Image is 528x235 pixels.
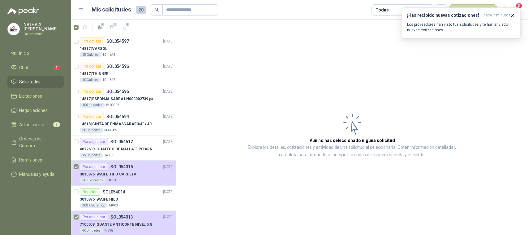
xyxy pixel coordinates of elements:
[163,114,174,120] p: [DATE]
[102,52,115,57] p: 4011618
[163,89,174,95] p: [DATE]
[407,22,515,33] p: Los proveedores han visto tus solicitudes y te han enviado nuevas cotizaciones.
[92,5,131,14] h1: Mis solicitudes
[53,122,60,127] span: 8
[19,64,28,71] span: Chat
[80,171,136,177] p: 3010876 | WAIPE TIPO CARPETA
[80,153,103,158] div: 15 Unidades
[80,178,105,183] div: 50 Kilogramos
[125,22,130,27] span: 2
[104,153,114,158] p: 14811
[80,96,157,102] p: 14817 | ESPONJA SABRA LN000002739 paño maquina 3m 14cm x10 m
[19,121,44,128] span: Adjudicación
[80,88,104,95] div: Por cotizar
[80,203,107,208] div: 100 Kilogramos
[71,60,176,85] a: Por cotizarSOL054596[DATE] 14817 |THINNER10 Galones4011517
[80,197,118,202] p: 3010876 | WAIPE HILO
[8,23,19,35] img: Company Logo
[106,114,129,119] p: SOL054594
[80,188,100,196] div: Recibido
[7,104,64,116] a: Negociaciones
[376,7,388,13] div: Todas
[7,7,39,15] img: Logo peakr
[7,133,64,152] a: Órdenes de Compra
[106,39,129,43] p: SOL054597
[24,32,64,36] p: Grupo North
[7,62,64,73] a: Chat1
[7,168,64,180] a: Manuales y ayuda
[106,89,129,94] p: SOL054595
[71,186,176,211] a: RecibidoSOL054014[DATE] 3010876 |WAIPE HILO100 Kilogramos14803
[310,137,395,144] h3: Aún no has seleccionado niguna solicitud
[516,3,522,9] span: 5
[238,144,466,159] p: Explora los detalles, cotizaciones y actividad de una solicitud al seleccionarla. Obtén informaci...
[19,93,42,100] span: Licitaciones
[163,189,174,195] p: [DATE]
[449,4,497,16] button: Nueva solicitud
[80,121,157,127] p: 14818 | CINTA DE ENMASCARAR3/4" x 40 MTS
[109,203,118,208] p: 14803
[104,128,117,133] p: 5064089
[110,165,133,169] p: SOL054015
[19,107,48,114] span: Negociaciones
[53,65,60,70] span: 1
[483,13,510,18] span: hace 7 minutos
[120,22,130,32] button: 2
[7,154,64,166] a: Remisiones
[80,128,103,133] div: 20 Unidades
[110,215,133,219] p: SOL054013
[80,138,108,145] div: Por adjudicar
[71,35,176,60] a: Por cotizarSOL054597[DATE] 14817 |VARSOL15 Galones4011618
[95,22,105,32] button: 2
[7,90,64,102] a: Licitaciones
[80,63,104,70] div: Por cotizar
[80,113,104,120] div: Por cotizar
[407,13,481,18] h3: ¡Has recibido nuevas cotizaciones!
[104,228,114,233] p: 14809
[71,85,176,110] a: Por cotizarSOL054595[DATE] 14817 |ESPONJA SABRA LN000002739 paño maquina 3m 14cm x10 m100 Unidade...
[155,7,159,12] span: search
[113,22,117,27] span: 2
[80,222,157,228] p: 7100008 | GUANTE ANTICORTE NIVEL 5 GRIS
[19,50,29,57] span: Inicio
[7,76,64,88] a: Solicitudes
[80,71,109,77] p: 14817 | THINNER
[163,64,174,69] p: [DATE]
[103,190,125,194] p: SOL054014
[80,46,107,52] p: 14817 | VARSOL
[80,52,101,57] div: 15 Galones
[19,135,58,149] span: Órdenes de Compra
[71,161,176,186] a: Por adjudicarSOL054015[DATE] 3010876 |WAIPE TIPO CARPETA50 Kilogramos14803
[71,135,176,161] a: Por adjudicarSOL054512[DATE] 4072633 |CHALECO DE MALLA TIPO ARNES15 Unidades14811
[19,171,54,178] span: Manuales y ayuda
[19,157,42,163] span: Remisiones
[106,64,129,69] p: SOL054596
[80,146,157,152] p: 4072633 | CHALECO DE MALLA TIPO ARNES
[163,139,174,145] p: [DATE]
[163,38,174,44] p: [DATE]
[107,22,117,32] button: 2
[19,78,41,85] span: Solicitudes
[80,213,108,221] div: Por adjudicar
[509,4,521,16] button: 5
[136,6,146,14] span: 20
[163,164,174,170] p: [DATE]
[110,140,133,144] p: SOL054512
[80,163,108,171] div: Por adjudicar
[71,110,176,135] a: Por cotizarSOL054594[DATE] 14818 |CINTA DE ENMASCARAR3/4" x 40 MTS20 Unidades5064089
[7,47,64,59] a: Inicio
[402,7,521,38] button: ¡Has recibido nuevas cotizaciones!hace 7 minutos Los proveedores han visto tus solicitudes y te h...
[80,78,101,82] div: 10 Galones
[107,178,116,183] p: 14803
[24,22,64,31] p: NATHALY [PERSON_NAME]
[101,22,105,27] span: 2
[163,214,174,220] p: [DATE]
[106,103,119,108] p: 6400006
[7,119,64,131] a: Adjudicación8
[102,78,115,82] p: 4011517
[80,38,104,45] div: Por cotizar
[80,103,105,108] div: 100 Unidades
[80,228,103,233] div: 40 Unidades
